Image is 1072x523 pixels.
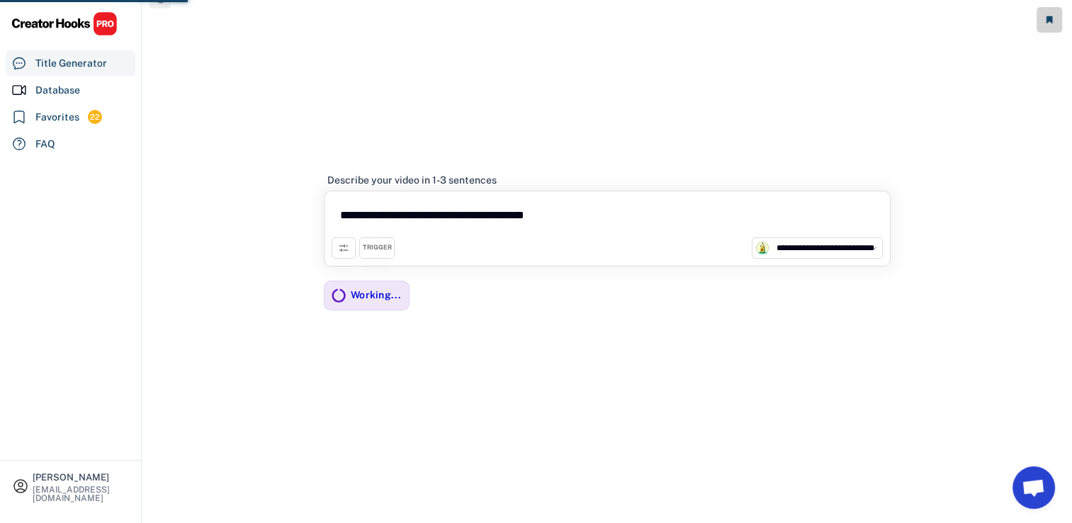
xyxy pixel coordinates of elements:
[33,473,129,482] div: [PERSON_NAME]
[351,288,402,301] div: Working...
[327,174,497,186] div: Describe your video in 1-3 sentences
[33,485,129,502] div: [EMAIL_ADDRESS][DOMAIN_NAME]
[11,11,118,36] img: CHPRO%20Logo.svg
[35,110,79,125] div: Favorites
[756,242,769,254] img: channels4_profile.jpg
[35,83,80,98] div: Database
[35,56,107,71] div: Title Generator
[363,243,392,252] div: TRIGGER
[88,111,102,123] div: 22
[35,137,55,152] div: FAQ
[1012,466,1055,509] a: Chat abierto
